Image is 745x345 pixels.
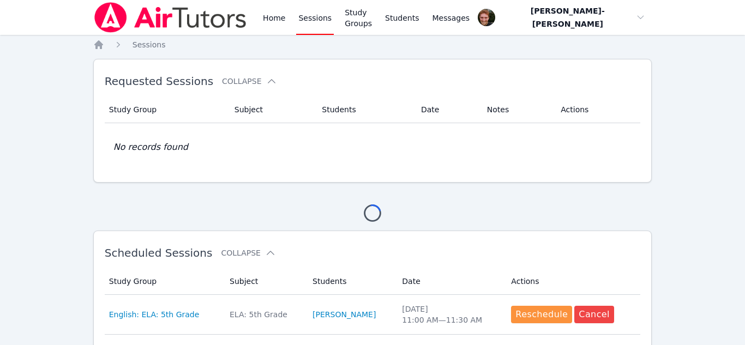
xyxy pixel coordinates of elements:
a: English: ELA: 5th Grade [109,309,200,320]
th: Subject [228,96,316,123]
th: Study Group [105,268,223,295]
th: Students [306,268,395,295]
a: Sessions [133,39,166,50]
span: Messages [432,13,470,23]
div: ELA: 5th Grade [230,309,299,320]
tr: English: ELA: 5th GradeELA: 5th Grade[PERSON_NAME][DATE]11:00 AM—11:30 AMRescheduleCancel [105,295,641,335]
th: Notes [480,96,554,123]
th: Date [414,96,480,123]
th: Date [395,268,504,295]
th: Actions [554,96,640,123]
a: [PERSON_NAME] [313,309,376,320]
td: No records found [105,123,641,171]
span: Scheduled Sessions [105,246,213,259]
th: Actions [504,268,640,295]
button: Cancel [574,306,614,323]
button: Collapse [222,76,277,87]
span: Requested Sessions [105,75,213,88]
button: Collapse [221,247,275,258]
button: Reschedule [511,306,572,323]
img: Air Tutors [93,2,248,33]
span: Sessions [133,40,166,49]
th: Study Group [105,96,228,123]
th: Students [315,96,414,123]
nav: Breadcrumb [93,39,652,50]
div: [DATE] 11:00 AM — 11:30 AM [402,304,498,325]
th: Subject [223,268,306,295]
